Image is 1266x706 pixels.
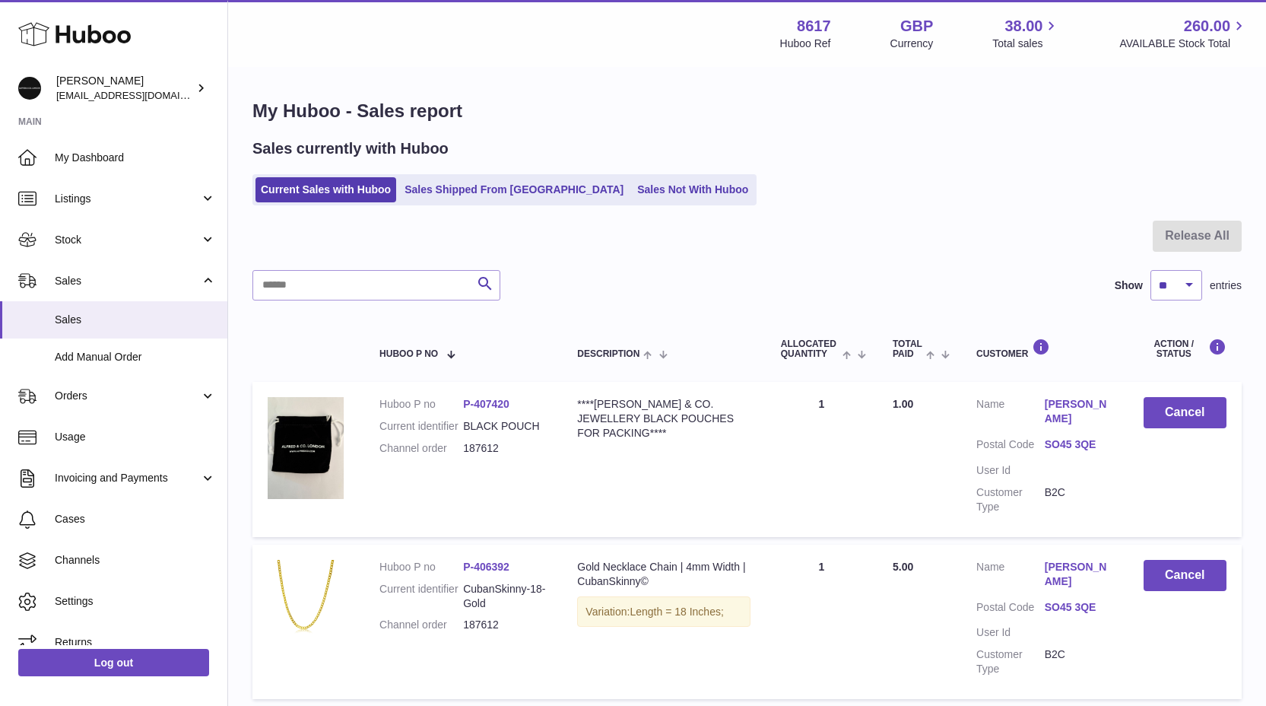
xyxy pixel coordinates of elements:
[252,99,1242,123] h1: My Huboo - Sales report
[1184,16,1230,37] span: 260.00
[577,397,750,440] div: ****[PERSON_NAME] & CO. JEWELLERY BLACK POUCHES FOR PACKING****
[976,647,1045,676] dt: Customer Type
[976,485,1045,514] dt: Customer Type
[379,582,463,611] dt: Current identifier
[992,16,1060,51] a: 38.00 Total sales
[976,397,1045,430] dt: Name
[379,560,463,574] dt: Huboo P no
[268,397,344,498] img: 86171736511865.jpg
[976,437,1045,456] dt: Postal Code
[900,16,933,37] strong: GBP
[55,430,216,444] span: Usage
[577,596,750,628] div: Variation:
[1045,560,1113,589] a: [PERSON_NAME]
[55,635,216,650] span: Returns
[1119,16,1248,51] a: 260.00 AVAILABLE Stock Total
[463,561,509,573] a: P-406392
[255,177,396,202] a: Current Sales with Huboo
[55,389,200,403] span: Orders
[268,560,344,636] img: IMG_4741-scaled.jpg
[1210,278,1242,293] span: entries
[893,339,922,359] span: Total paid
[55,512,216,526] span: Cases
[781,339,839,359] span: ALLOCATED Quantity
[399,177,629,202] a: Sales Shipped From [GEOGRAPHIC_DATA]
[18,649,209,676] a: Log out
[18,77,41,100] img: hello@alfredco.com
[55,594,216,609] span: Settings
[379,618,463,632] dt: Channel order
[976,600,1045,619] dt: Postal Code
[55,553,216,568] span: Channels
[766,545,877,699] td: 1
[1115,278,1143,293] label: Show
[463,398,509,410] a: P-407420
[1045,397,1113,426] a: [PERSON_NAME]
[893,398,913,410] span: 1.00
[55,151,216,165] span: My Dashboard
[1004,16,1042,37] span: 38.00
[890,37,934,51] div: Currency
[766,382,877,536] td: 1
[976,560,1045,593] dt: Name
[463,419,547,434] dd: BLACK POUCH
[780,37,831,51] div: Huboo Ref
[1045,600,1113,615] a: SO45 3QE
[577,560,750,589] div: Gold Necklace Chain | 4mm Width | CubanSkinny©
[55,471,200,485] span: Invoicing and Payments
[1045,485,1113,514] dd: B2C
[976,339,1112,359] div: Customer
[463,618,547,632] dd: 187612
[1119,37,1248,51] span: AVAILABLE Stock Total
[1045,437,1113,452] a: SO45 3QE
[1144,560,1227,591] button: Cancel
[632,177,754,202] a: Sales Not With Huboo
[630,606,723,618] span: Length = 18 Inches;
[992,37,1060,51] span: Total sales
[56,74,193,103] div: [PERSON_NAME]
[797,16,831,37] strong: 8617
[976,625,1045,640] dt: User Id
[55,192,200,206] span: Listings
[55,313,216,327] span: Sales
[379,397,463,412] dt: Huboo P no
[55,233,200,247] span: Stock
[379,419,463,434] dt: Current identifier
[976,463,1045,478] dt: User Id
[56,89,224,101] span: [EMAIL_ADDRESS][DOMAIN_NAME]
[55,274,200,288] span: Sales
[379,349,438,359] span: Huboo P no
[1144,397,1227,428] button: Cancel
[893,561,913,573] span: 5.00
[1045,647,1113,676] dd: B2C
[252,138,449,159] h2: Sales currently with Huboo
[463,441,547,456] dd: 187612
[1144,339,1227,359] div: Action / Status
[463,582,547,611] dd: CubanSkinny-18-Gold
[379,441,463,456] dt: Channel order
[577,349,639,359] span: Description
[55,350,216,364] span: Add Manual Order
